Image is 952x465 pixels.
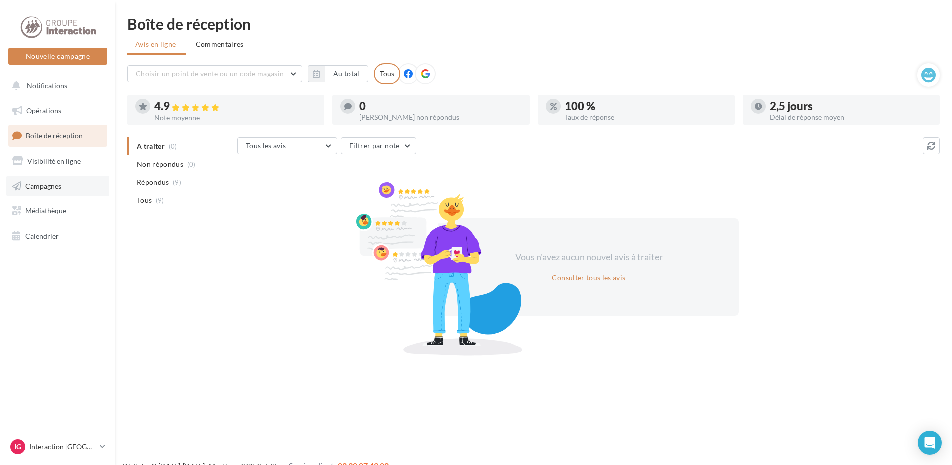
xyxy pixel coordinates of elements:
div: 100 % [565,101,727,112]
div: Taux de réponse [565,114,727,121]
button: Tous les avis [237,137,337,154]
span: Campagnes [25,181,61,190]
div: 2,5 jours [770,101,932,112]
button: Notifications [6,75,105,96]
button: Consulter tous les avis [548,272,629,284]
div: 4.9 [154,101,316,112]
div: Tous [374,63,400,84]
div: Note moyenne [154,114,316,121]
a: Opérations [6,100,109,121]
span: Boîte de réception [26,131,83,140]
span: Médiathèque [25,206,66,215]
a: IG Interaction [GEOGRAPHIC_DATA] [8,437,107,456]
div: Boîte de réception [127,16,940,31]
span: Tous les avis [246,141,286,150]
span: Tous [137,195,152,205]
button: Choisir un point de vente ou un code magasin [127,65,302,82]
span: Visibilité en ligne [27,157,81,165]
span: (9) [156,196,164,204]
span: Choisir un point de vente ou un code magasin [136,69,284,78]
a: Campagnes [6,176,109,197]
button: Nouvelle campagne [8,48,107,65]
span: Répondus [137,177,169,187]
span: IG [14,442,21,452]
a: Visibilité en ligne [6,151,109,172]
div: Vous n'avez aucun nouvel avis à traiter [503,251,675,264]
a: Calendrier [6,225,109,247]
div: [PERSON_NAME] non répondus [359,114,522,121]
a: Boîte de réception [6,125,109,146]
span: (9) [173,178,181,186]
span: (0) [187,160,196,168]
button: Au total [308,65,368,82]
a: Médiathèque [6,200,109,221]
span: Calendrier [25,231,59,240]
span: Commentaires [196,39,244,49]
p: Interaction [GEOGRAPHIC_DATA] [29,442,96,452]
button: Filtrer par note [341,137,416,154]
span: Non répondus [137,159,183,169]
div: Délai de réponse moyen [770,114,932,121]
span: Notifications [27,81,67,90]
div: Open Intercom Messenger [918,431,942,455]
span: Opérations [26,106,61,115]
button: Au total [325,65,368,82]
div: 0 [359,101,522,112]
